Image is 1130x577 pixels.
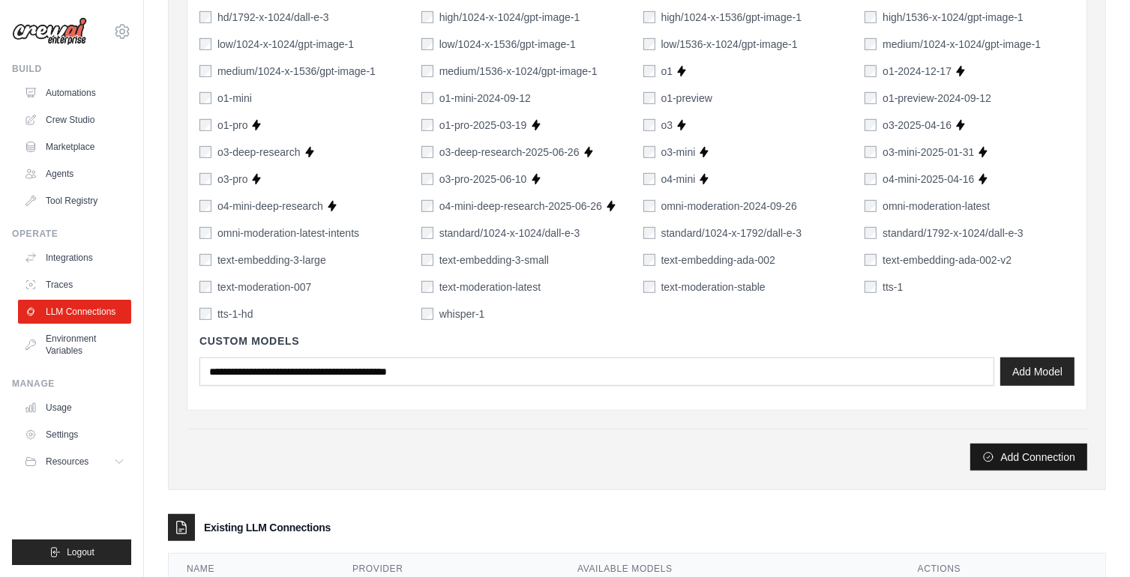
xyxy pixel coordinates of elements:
label: o3-2025-04-16 [883,118,952,133]
a: LLM Connections [18,300,131,324]
a: Crew Studio [18,108,131,132]
input: o1-mini [199,92,211,104]
input: o1-mini-2024-09-12 [421,92,433,104]
h3: Existing LLM Connections [204,520,331,535]
button: Add Model [1000,357,1075,386]
input: text-embedding-3-large [199,254,211,266]
label: o3-pro [217,172,247,187]
span: Resources [46,456,88,468]
input: omni-moderation-latest [865,200,877,212]
a: Tool Registry [18,189,131,213]
label: high/1536-x-1024/gpt-image-1 [883,10,1024,25]
input: text-embedding-ada-002 [643,254,655,266]
input: text-moderation-stable [643,281,655,293]
label: standard/1792-x-1024/dall-e-3 [883,226,1024,241]
button: Logout [12,540,131,565]
label: tts-1 [883,280,903,294]
label: o3-mini [661,145,696,160]
a: Environment Variables [18,327,131,363]
input: standard/1024-x-1792/dall-e-3 [643,227,655,239]
button: Resources [18,450,131,474]
label: high/1024-x-1024/gpt-image-1 [439,10,580,25]
input: whisper-1 [421,308,433,320]
label: medium/1024-x-1536/gpt-image-1 [217,64,376,79]
label: text-moderation-latest [439,280,541,294]
div: Build [12,63,131,75]
label: omni-moderation-latest-intents [217,226,359,241]
input: high/1536-x-1024/gpt-image-1 [865,11,877,23]
input: standard/1024-x-1024/dall-e-3 [421,227,433,239]
a: Marketplace [18,135,131,159]
input: medium/1536-x-1024/gpt-image-1 [421,65,433,77]
label: o1-pro [217,118,247,133]
input: text-embedding-3-small [421,254,433,266]
a: Integrations [18,246,131,270]
a: Usage [18,396,131,420]
label: o1 [661,64,673,79]
label: text-moderation-stable [661,280,766,294]
button: Add Connection [970,444,1087,471]
input: o1-pro [199,119,211,131]
label: text-moderation-007 [217,280,311,294]
label: high/1024-x-1536/gpt-image-1 [661,10,802,25]
a: Agents [18,162,131,186]
input: o4-mini-2025-04-16 [865,173,877,185]
input: high/1024-x-1536/gpt-image-1 [643,11,655,23]
label: o1-2024-12-17 [883,64,952,79]
img: Logo [12,17,87,46]
input: hd/1792-x-1024/dall-e-3 [199,11,211,23]
input: tts-1 [865,281,877,293]
a: Settings [18,423,131,447]
label: hd/1792-x-1024/dall-e-3 [217,10,329,25]
input: low/1024-x-1024/gpt-image-1 [199,38,211,50]
label: o4-mini-deep-research-2025-06-26 [439,199,602,214]
input: low/1536-x-1024/gpt-image-1 [643,38,655,50]
input: o3-2025-04-16 [865,119,877,131]
label: low/1024-x-1024/gpt-image-1 [217,37,354,52]
label: low/1536-x-1024/gpt-image-1 [661,37,798,52]
label: o3-deep-research [217,145,301,160]
label: o3 [661,118,673,133]
input: text-moderation-007 [199,281,211,293]
label: text-embedding-ada-002 [661,253,776,268]
label: o3-pro-2025-06-10 [439,172,527,187]
label: medium/1536-x-1024/gpt-image-1 [439,64,598,79]
label: o1-preview [661,91,712,106]
div: Manage [12,378,131,390]
input: tts-1-hd [199,308,211,320]
label: omni-moderation-latest [883,199,990,214]
input: o1 [643,65,655,77]
input: o3-mini [643,146,655,158]
label: o1-pro-2025-03-19 [439,118,527,133]
input: o4-mini-deep-research-2025-06-26 [421,200,433,212]
label: whisper-1 [439,306,485,321]
input: o3-deep-research [199,146,211,158]
input: o3-pro [199,173,211,185]
input: o1-2024-12-17 [865,65,877,77]
input: omni-moderation-2024-09-26 [643,200,655,212]
label: medium/1024-x-1024/gpt-image-1 [883,37,1041,52]
input: low/1024-x-1536/gpt-image-1 [421,38,433,50]
input: o1-pro-2025-03-19 [421,119,433,131]
input: o3-pro-2025-06-10 [421,173,433,185]
h4: Custom Models [199,333,1075,348]
input: o1-preview [643,92,655,104]
label: standard/1024-x-1024/dall-e-3 [439,226,580,241]
label: o4-mini-deep-research [217,199,323,214]
label: omni-moderation-2024-09-26 [661,199,797,214]
label: o1-mini-2024-09-12 [439,91,531,106]
label: text-embedding-ada-002-v2 [883,253,1012,268]
input: o3 [643,119,655,131]
span: Logout [67,546,94,558]
a: Traces [18,273,131,297]
label: o1-preview-2024-09-12 [883,91,991,106]
label: tts-1-hd [217,306,253,321]
div: Operate [12,228,131,240]
input: omni-moderation-latest-intents [199,227,211,239]
input: o1-preview-2024-09-12 [865,92,877,104]
label: text-embedding-3-large [217,253,326,268]
a: Automations [18,81,131,105]
label: o3-mini-2025-01-31 [883,145,974,160]
input: o4-mini-deep-research [199,200,211,212]
label: standard/1024-x-1792/dall-e-3 [661,226,802,241]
